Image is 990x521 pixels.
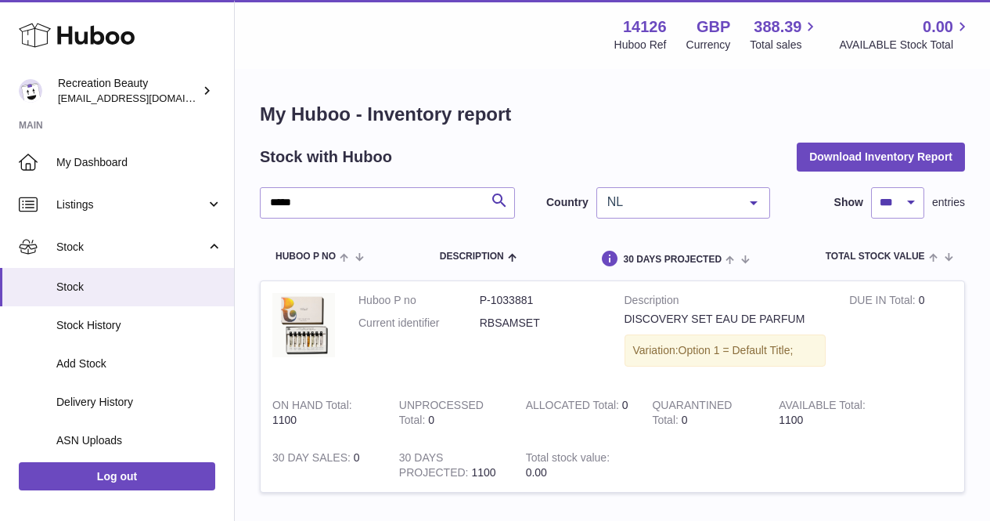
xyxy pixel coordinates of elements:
[275,251,336,262] span: Huboo P no
[440,251,504,262] span: Description
[261,439,387,492] td: 0
[750,38,819,52] span: Total sales
[261,386,387,440] td: 1100
[652,399,732,430] strong: QUARANTINED Total
[839,38,971,52] span: AVAILABLE Stock Total
[754,16,801,38] span: 388.39
[797,143,965,171] button: Download Inventory Report
[480,293,601,308] dd: P-1033881
[58,76,199,106] div: Recreation Beauty
[526,466,547,479] span: 0.00
[260,147,392,168] h2: Stock with Huboo
[272,399,352,415] strong: ON HAND Total
[19,462,215,490] a: Log out
[923,16,953,38] span: 0.00
[679,344,794,356] span: Option 1 = Default Title;
[932,195,965,210] span: entries
[546,195,589,210] label: Country
[56,155,222,170] span: My Dashboard
[849,294,918,310] strong: DUE IN Total
[56,318,222,333] span: Stock History
[623,16,667,38] strong: 14126
[625,293,826,312] strong: Description
[779,399,866,415] strong: AVAILABLE Total
[623,255,722,265] span: 30 DAYS PROJECTED
[514,386,641,440] td: 0
[480,316,601,331] dd: RBSAMSET
[834,195,863,210] label: Show
[750,16,819,52] a: 388.39 Total sales
[614,38,667,52] div: Huboo Ref
[358,316,480,331] dt: Current identifier
[603,194,738,210] span: NL
[58,92,230,104] span: [EMAIL_ADDRESS][DOMAIN_NAME]
[399,399,484,430] strong: UNPROCESSED Total
[399,451,472,483] strong: 30 DAYS PROJECTED
[358,293,480,308] dt: Huboo P no
[625,312,826,327] div: DISCOVERY SET EAU DE PARFUM
[526,451,610,468] strong: Total stock value
[767,386,894,440] td: 1100
[19,79,42,103] img: production@recreationbeauty.com
[625,335,826,367] div: Variation:
[826,251,925,262] span: Total stock value
[839,16,971,52] a: 0.00 AVAILABLE Stock Total
[56,433,222,448] span: ASN Uploads
[682,414,688,426] span: 0
[526,399,622,415] strong: ALLOCATED Total
[56,240,206,255] span: Stock
[260,102,965,127] h1: My Huboo - Inventory report
[272,451,354,468] strong: 30 DAY SALES
[387,439,514,492] td: 1100
[697,16,730,38] strong: GBP
[56,356,222,371] span: Add Stock
[837,281,964,386] td: 0
[56,280,222,295] span: Stock
[56,197,206,212] span: Listings
[272,293,335,357] img: product image
[56,395,222,410] span: Delivery History
[686,38,731,52] div: Currency
[387,386,514,440] td: 0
